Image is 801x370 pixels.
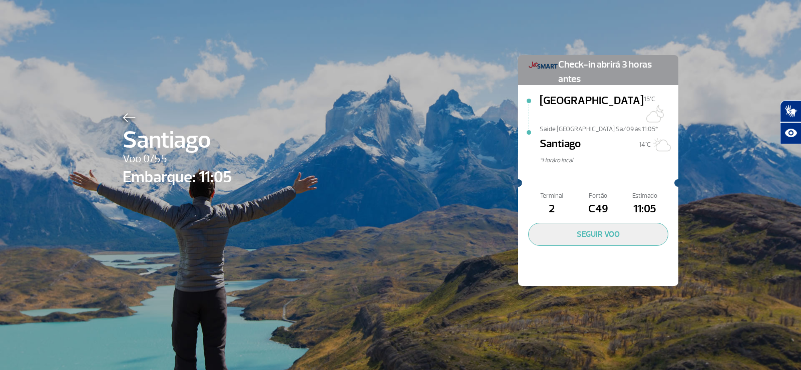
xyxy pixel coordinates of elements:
span: 14°C [639,141,651,149]
span: Estimado [622,191,668,201]
span: Santiago [123,122,232,158]
span: Voo 0755 [123,151,232,168]
span: Check-in abrirá 3 horas antes [558,55,668,87]
span: Sai de [GEOGRAPHIC_DATA] Sa/09 às 11:05* [540,125,678,132]
span: Portão [575,191,621,201]
button: Abrir recursos assistivos. [780,122,801,144]
button: SEGUIR VOO [528,223,668,246]
button: Abrir tradutor de língua de sinais. [780,100,801,122]
span: *Horáro local [540,156,678,165]
span: Santiago [540,136,581,156]
span: 15°C [644,95,655,103]
div: Plugin de acessibilidade da Hand Talk. [780,100,801,144]
span: 2 [528,201,575,218]
img: Algumas nuvens [644,104,664,124]
span: Terminal [528,191,575,201]
span: Embarque: 11:05 [123,165,232,189]
span: C49 [575,201,621,218]
img: Sol com muitas nuvens [651,135,671,155]
span: [GEOGRAPHIC_DATA] [540,93,644,125]
span: 11:05 [622,201,668,218]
